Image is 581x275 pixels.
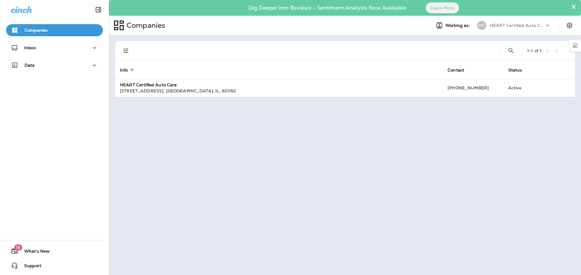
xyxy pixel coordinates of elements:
[6,24,103,36] button: Companies
[6,59,103,71] button: Data
[18,263,41,270] span: Support
[120,45,132,57] button: Filters
[573,43,578,48] img: Detect Auto
[24,45,36,50] p: Inbox
[508,68,522,73] span: Status
[505,45,517,57] button: Search Companies
[231,7,424,9] p: Dig Deeper into Reviews - Sentiment Analysis Now Available
[120,68,128,73] span: Info
[571,2,576,11] button: Close
[18,249,50,256] span: What's New
[504,79,542,97] td: Active
[120,88,438,94] div: [STREET_ADDRESS] , [GEOGRAPHIC_DATA] , IL , 60062
[6,245,103,257] button: 19What's New
[124,21,165,30] p: Companies
[120,82,177,88] strong: HEART Certified Auto Care
[448,67,472,73] span: Contact
[14,245,22,251] span: 19
[90,4,107,16] button: Collapse Sidebar
[527,48,541,53] div: 1 - 1 of 1
[508,67,530,73] span: Status
[6,42,103,54] button: Inbox
[448,68,464,73] span: Contact
[564,20,575,31] button: Settings
[120,67,136,73] span: Info
[25,28,48,33] p: Companies
[426,2,459,13] button: Learn More
[445,23,471,28] span: Working as:
[25,63,35,68] p: Data
[477,21,486,30] div: HC
[443,79,503,97] td: [PHONE_NUMBER]
[490,23,544,28] p: HEART Certified Auto Care
[6,260,103,272] button: Support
